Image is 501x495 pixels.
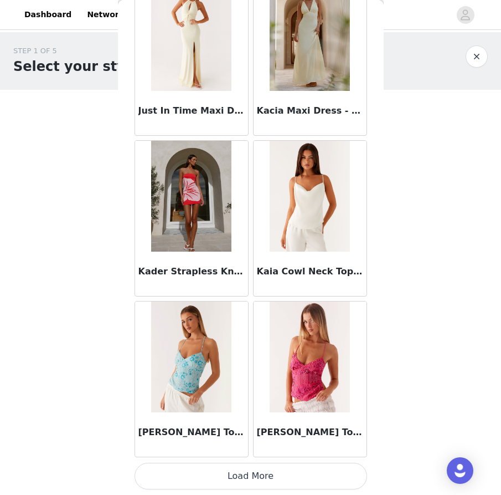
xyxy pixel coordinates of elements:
[135,463,367,489] button: Load More
[151,302,231,412] img: Kamilla Sequin Cami Top - Blue
[257,426,363,439] h3: [PERSON_NAME] Top - Fuchsia
[270,302,350,412] img: Kamilla Sequin Cami Top - Fuchsia
[138,104,245,118] h3: Just In Time Maxi Dress - Yellow
[460,6,471,24] div: avatar
[80,2,135,27] a: Networks
[138,426,245,439] h3: [PERSON_NAME] Top - Blue
[257,265,363,278] h3: Kaia Cowl Neck Top - Butter
[138,265,245,278] h3: Kader Strapless Knit Mini Dress - Red Floral
[270,141,350,252] img: Kaia Cowl Neck Top - Butter
[18,2,78,27] a: Dashboard
[13,57,153,76] h1: Select your styles!
[447,457,473,484] div: Open Intercom Messenger
[151,141,231,252] img: Kader Strapless Knit Mini Dress - Red Floral
[13,45,153,57] div: STEP 1 OF 5
[257,104,363,118] h3: Kacia Maxi Dress - Lemon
